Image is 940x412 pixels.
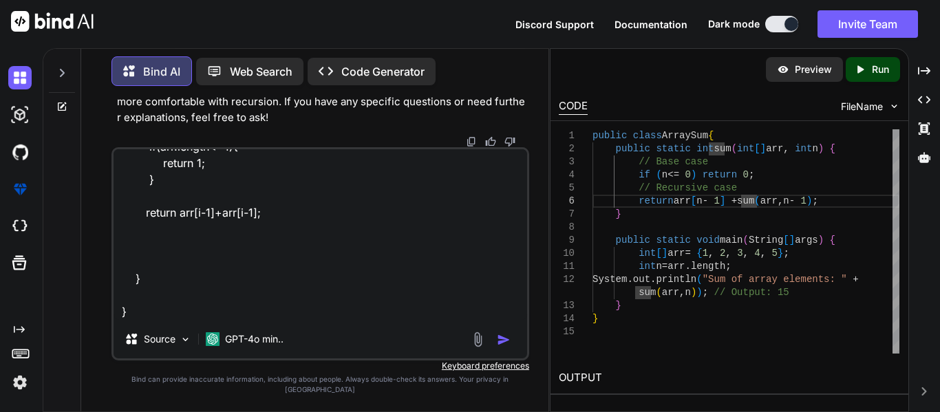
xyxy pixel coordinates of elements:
span: arr [667,248,685,259]
img: darkAi-studio [8,103,32,127]
span: FileName [841,100,883,113]
h2: OUTPUT [551,362,908,394]
span: int [737,143,754,154]
button: Invite Team [818,10,918,38]
div: 7 [559,208,575,221]
span: ; [725,261,731,272]
span: } [592,313,598,324]
span: , [783,143,789,154]
div: 6 [559,195,575,208]
span: out [633,274,650,285]
span: , [760,248,766,259]
div: 13 [559,299,575,312]
span: ] [720,195,725,206]
span: static [656,143,690,154]
span: = [685,248,690,259]
span: int [795,143,812,154]
span: String [749,235,783,246]
span: sum [737,195,754,206]
div: 2 [559,142,575,155]
span: + [731,195,737,206]
span: 4 [754,248,760,259]
span: arr [667,261,685,272]
img: cloudideIcon [8,215,32,238]
span: , [725,248,731,259]
img: Bind AI [11,11,94,32]
span: { [708,130,714,141]
span: ArraySum [662,130,708,141]
span: return [639,195,673,206]
span: ) [818,235,824,246]
span: 2 [720,248,725,259]
span: n [656,261,661,272]
span: 1 [801,195,807,206]
span: [ [783,235,789,246]
span: System [592,274,627,285]
span: 1 [703,248,708,259]
span: int [639,248,656,259]
span: "Sum of array elements: " [703,274,847,285]
img: like [485,136,496,147]
span: ; [783,248,789,259]
div: 11 [559,260,575,273]
span: ] [760,143,766,154]
span: - [789,195,795,206]
span: ; [749,169,754,180]
p: Bind AI [143,63,180,80]
span: public [616,143,650,154]
img: icon [497,333,511,347]
span: 0 [743,169,749,180]
span: 0 [685,169,690,180]
div: CODE [559,98,588,115]
span: = [662,261,667,272]
span: ; [812,195,818,206]
span: 5 [772,248,778,259]
span: ) [818,143,824,154]
span: n [812,143,818,154]
span: sum [714,143,731,154]
span: ] [662,248,667,259]
span: { [830,143,835,154]
span: [ [754,143,760,154]
span: . [627,274,632,285]
span: // Base case [639,156,708,167]
img: preview [777,63,789,76]
img: dislike [504,136,515,147]
span: , [743,248,749,259]
span: n [662,169,667,180]
textarea: class Solution { int arraySum(int arr[]) { if(arr.length<=1){ return 1; } return arr[i-1]+arr[i-1... [114,149,527,320]
span: Documentation [615,19,687,30]
span: public [616,235,650,246]
span: <= [667,169,679,180]
span: , [679,287,685,298]
div: 4 [559,169,575,182]
span: - [703,195,708,206]
p: Bind can provide inaccurate information, including about people. Always double-check its answers.... [111,374,529,395]
p: Source [144,332,175,346]
p: GPT-4o min.. [225,332,284,346]
span: ) [807,195,812,206]
span: if [639,169,650,180]
span: arr [674,195,691,206]
span: arr [760,195,778,206]
span: Discord Support [515,19,594,30]
span: return [703,169,737,180]
span: ( [731,143,737,154]
span: void [696,235,720,246]
button: Documentation [615,17,687,32]
span: [ [691,195,696,206]
p: Keyboard preferences [111,360,529,371]
img: GPT-4o mini [206,332,220,346]
img: darkChat [8,66,32,89]
button: Discord Support [515,17,594,32]
div: 15 [559,325,575,338]
span: } [616,208,621,219]
span: ( [743,235,749,246]
img: copy [466,136,477,147]
span: main [720,235,743,246]
span: ( [656,287,661,298]
span: ) [691,287,696,298]
img: chevron down [888,100,900,112]
span: // Output: 15 [714,287,789,298]
span: public [592,130,627,141]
